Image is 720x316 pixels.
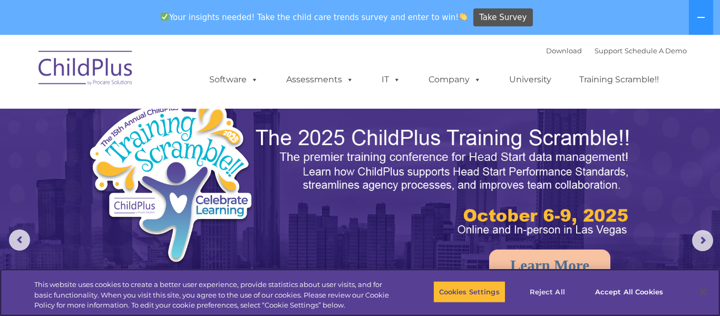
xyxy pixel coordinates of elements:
a: IT [371,69,411,90]
span: Take Survey [479,8,527,27]
img: ChildPlus by Procare Solutions [33,43,139,96]
a: Learn More [489,250,610,282]
a: Support [595,46,622,55]
div: This website uses cookies to create a better user experience, provide statistics about user visit... [34,280,396,311]
button: Accept All Cookies [589,281,669,303]
a: Software [199,69,269,90]
span: Phone number [147,113,191,121]
font: | [546,46,687,55]
a: Company [418,69,492,90]
button: Close [692,280,715,303]
a: University [499,69,562,90]
button: Cookies Settings [433,281,505,303]
span: Your insights needed! Take the child care trends survey and enter to win! [156,7,472,27]
span: Last name [147,70,179,78]
a: Schedule A Demo [625,46,687,55]
button: Reject All [514,281,580,303]
a: Training Scramble!! [569,69,669,90]
img: ✅ [161,13,169,21]
a: Take Survey [473,8,533,27]
a: Assessments [276,69,364,90]
a: Download [546,46,582,55]
img: 👏 [459,13,467,21]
